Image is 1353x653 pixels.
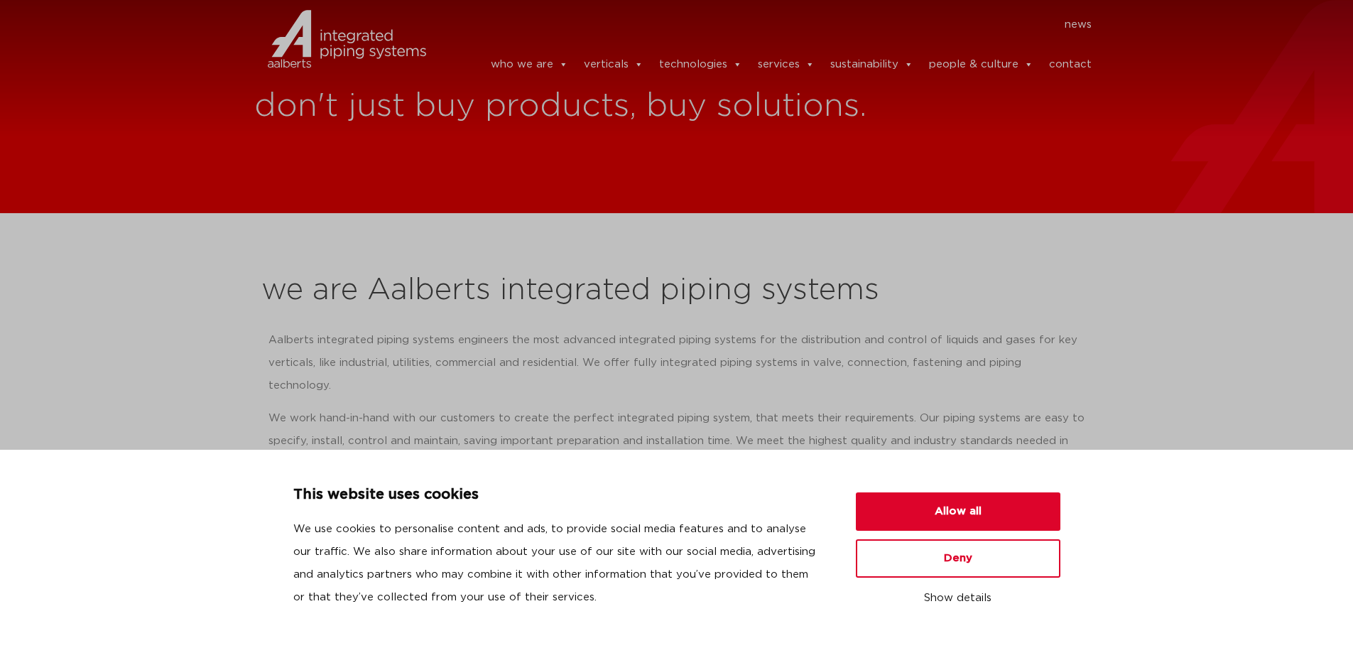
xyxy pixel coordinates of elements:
[856,492,1060,531] button: Allow all
[659,50,742,79] a: technologies
[293,518,822,609] p: We use cookies to personalise content and ads, to provide social media features and to analyse ou...
[1065,14,1092,36] a: news
[1049,50,1092,79] a: contact
[268,329,1085,397] p: Aalberts integrated piping systems engineers the most advanced integrated piping systems for the ...
[293,484,822,507] p: This website uses cookies
[261,274,1092,308] h2: we are Aalberts integrated piping systems
[929,50,1033,79] a: people & culture
[830,50,913,79] a: sustainability
[268,407,1085,475] p: We work hand-in-hand with our customers to create the perfect integrated piping system, that meet...
[584,50,643,79] a: verticals
[856,539,1060,578] button: Deny
[491,50,568,79] a: who we are
[758,50,815,79] a: services
[856,586,1060,610] button: Show details
[447,14,1092,36] nav: Menu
